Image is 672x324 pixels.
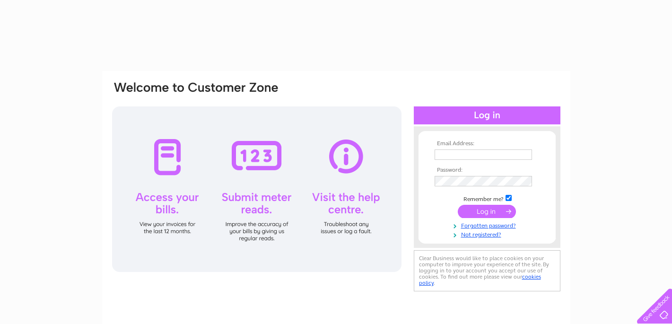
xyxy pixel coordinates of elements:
[435,220,542,229] a: Forgotten password?
[432,140,542,147] th: Email Address:
[432,193,542,203] td: Remember me?
[458,205,516,218] input: Submit
[432,167,542,174] th: Password:
[414,250,560,291] div: Clear Business would like to place cookies on your computer to improve your experience of the sit...
[435,229,542,238] a: Not registered?
[419,273,541,286] a: cookies policy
